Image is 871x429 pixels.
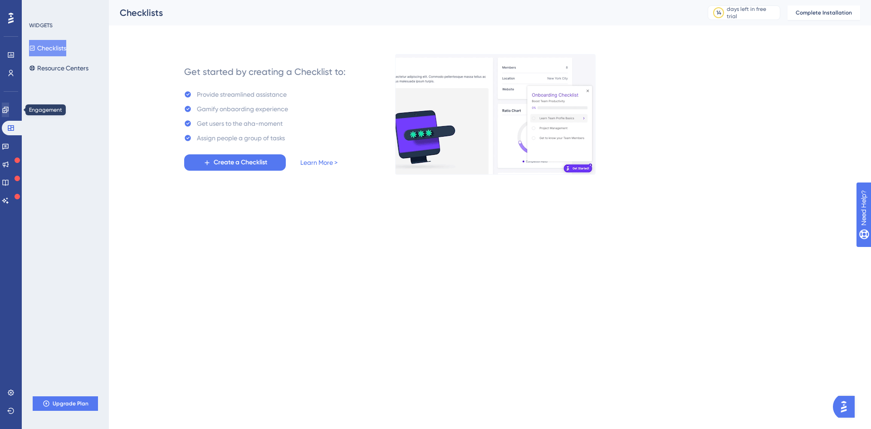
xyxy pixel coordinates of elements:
[184,154,286,171] button: Create a Checklist
[197,118,283,129] div: Get users to the aha-moment
[197,133,285,143] div: Assign people a group of tasks
[120,6,685,19] div: Checklists
[33,396,98,411] button: Upgrade Plan
[29,22,53,29] div: WIDGETS
[833,393,860,420] iframe: UserGuiding AI Assistant Launcher
[395,54,596,175] img: e28e67207451d1beac2d0b01ddd05b56.gif
[29,40,66,56] button: Checklists
[300,157,338,168] a: Learn More >
[197,104,288,114] div: Gamify onbaording experience
[29,60,88,76] button: Resource Centers
[53,400,88,407] span: Upgrade Plan
[796,9,852,16] span: Complete Installation
[21,2,57,13] span: Need Help?
[727,5,777,20] div: days left in free trial
[184,65,346,78] div: Get started by creating a Checklist to:
[788,5,860,20] button: Complete Installation
[214,157,267,168] span: Create a Checklist
[197,89,287,100] div: Provide streamlined assistance
[716,9,721,16] div: 14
